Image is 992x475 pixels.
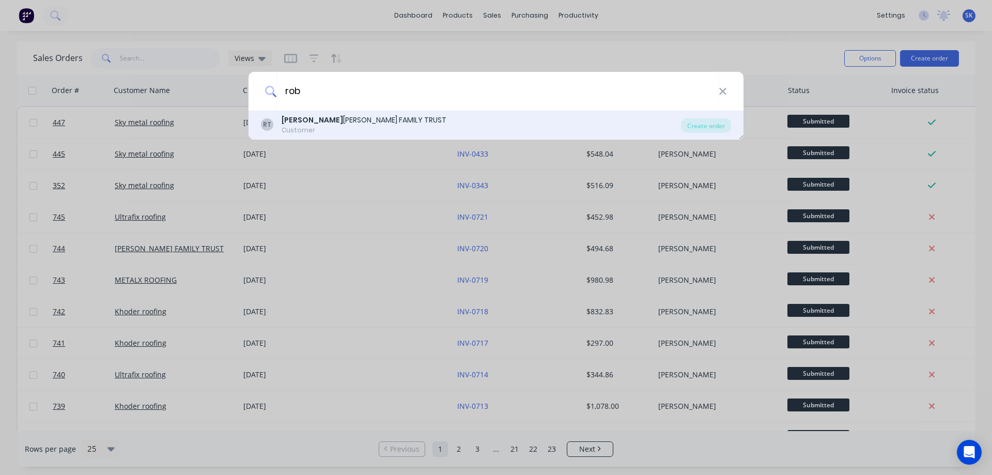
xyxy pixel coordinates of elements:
[282,126,446,135] div: Customer
[681,118,731,133] div: Create order
[957,440,982,465] div: Open Intercom Messenger
[282,115,343,125] b: [PERSON_NAME]
[276,72,719,111] input: Enter a customer name to create a new order...
[261,118,273,131] div: RT
[282,115,446,126] div: [PERSON_NAME] FAMILY TRUST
